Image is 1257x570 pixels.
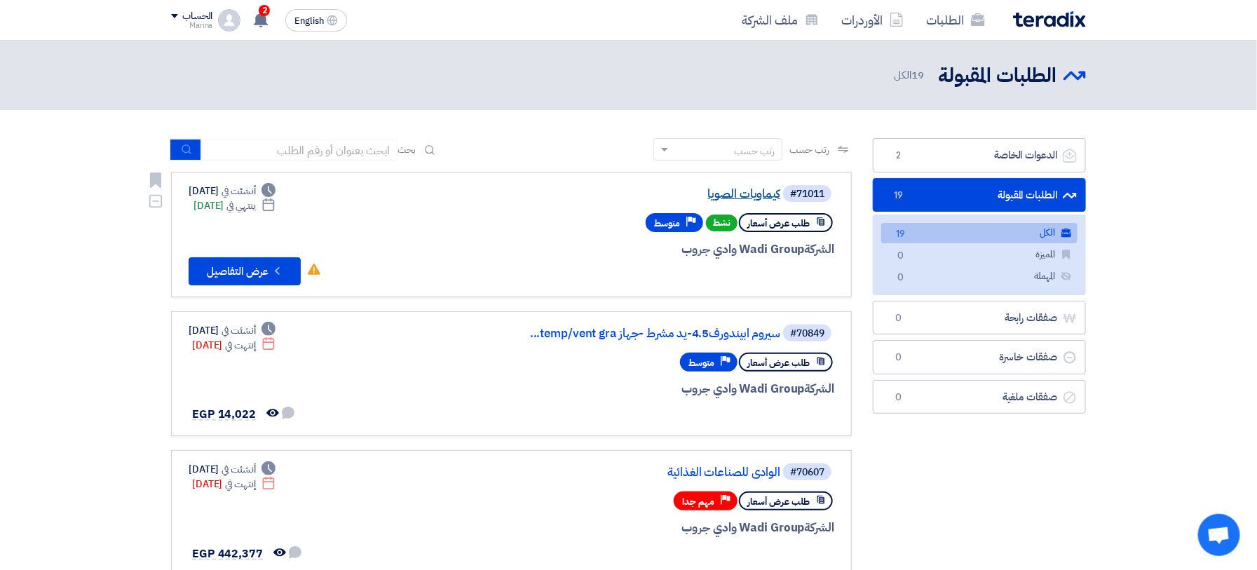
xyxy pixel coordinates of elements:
img: Teradix logo [1013,11,1086,27]
span: إنتهت في [225,477,255,491]
span: بحث [398,142,416,157]
span: إنتهت في [225,338,255,353]
div: Wadi Group وادي جروب [497,380,834,398]
a: ملف الشركة [731,4,830,36]
div: الحساب [182,11,212,22]
div: [DATE] [189,323,276,338]
span: 19 [892,227,909,242]
span: 0 [890,391,907,405]
span: نشط [706,215,738,231]
span: الشركة [805,519,835,536]
span: ينتهي في [226,198,255,213]
div: [DATE] [192,338,276,353]
span: 19 [890,189,907,203]
a: الطلبات [915,4,996,36]
a: المميزة [881,245,1078,265]
span: English [294,16,324,26]
a: صفقات ملغية0 [873,380,1086,414]
span: أنشئت في [222,462,255,477]
img: profile_test.png [218,9,240,32]
div: [DATE] [189,184,276,198]
span: متوسط [688,356,714,369]
a: صفقات رابحة0 [873,301,1086,335]
h2: الطلبات المقبولة [938,62,1056,90]
span: طلب عرض أسعار [747,356,810,369]
button: English [285,9,347,32]
span: 0 [890,311,907,325]
span: 0 [892,271,909,285]
div: Marina [171,22,212,29]
a: الأوردرات [830,4,915,36]
span: EGP 14,022 [192,406,256,423]
div: #70849 [790,329,824,339]
span: EGP 442,377 [192,545,263,562]
a: الطلبات المقبولة19 [873,178,1086,212]
span: الكل [895,67,927,83]
span: أنشئت في [222,184,255,198]
a: Open chat [1198,514,1240,556]
div: [DATE] [189,462,276,477]
a: سيروم ابيندورف4.5-يد مشرط -جهاز temp/vent gra... [500,327,780,340]
span: مهم جدا [682,495,714,508]
div: #71011 [790,189,824,199]
span: رتب حسب [789,142,829,157]
a: كيماويات الصويا [500,188,780,201]
span: 2 [259,5,270,16]
div: رتب حسب [734,144,775,158]
a: الكل [881,223,1078,243]
span: 19 [911,67,924,83]
a: صفقات خاسرة0 [873,340,1086,374]
input: ابحث بعنوان أو رقم الطلب [201,140,398,161]
span: طلب عرض أسعار [747,217,810,230]
div: Wadi Group وادي جروب [497,240,834,259]
a: المهملة [881,266,1078,287]
span: 0 [890,351,907,365]
div: [DATE] [193,198,276,213]
span: الشركة [805,380,835,398]
a: الوادى للصناعات الغذائية [500,466,780,479]
span: 2 [890,149,907,163]
a: الدعوات الخاصة2 [873,138,1086,172]
button: عرض التفاصيل [189,257,301,285]
span: الشركة [805,240,835,258]
div: Wadi Group وادي جروب [497,519,834,537]
span: أنشئت في [222,323,255,338]
span: متوسط [654,217,680,230]
span: 0 [892,249,909,264]
div: #70607 [790,468,824,477]
div: [DATE] [192,477,276,491]
span: طلب عرض أسعار [747,495,810,508]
